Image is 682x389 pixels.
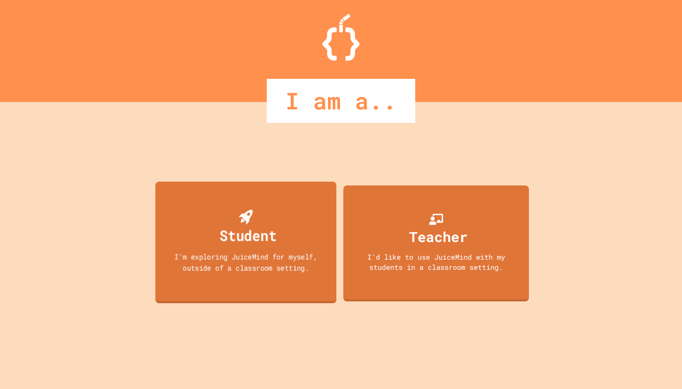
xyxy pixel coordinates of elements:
img: Logo.svg [322,14,360,61]
div: I'd like to use JuiceMind with my students in a classroom setting. [353,252,520,273]
div: Teacher [409,226,468,247]
div: Student [219,224,277,246]
div: I am a.. [267,79,415,123]
div: I'm exploring JuiceMind for myself, outside of a classroom setting. [164,251,327,273]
